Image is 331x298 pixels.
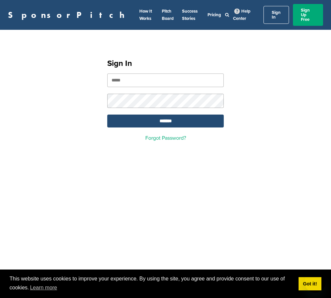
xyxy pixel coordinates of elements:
[293,4,323,26] a: Sign Up Free
[162,9,174,21] a: Pitch Board
[29,283,58,293] a: learn more about cookies
[8,11,129,19] a: SponsorPitch
[305,272,326,293] iframe: Button to launch messaging window
[208,12,221,18] a: Pricing
[139,9,152,21] a: How It Works
[145,135,186,141] a: Forgot Password?
[107,58,224,70] h1: Sign In
[182,9,198,21] a: Success Stories
[263,6,289,24] a: Sign In
[10,275,293,293] span: This website uses cookies to improve your experience. By using the site, you agree and provide co...
[233,7,251,23] a: Help Center
[299,277,321,290] a: dismiss cookie message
